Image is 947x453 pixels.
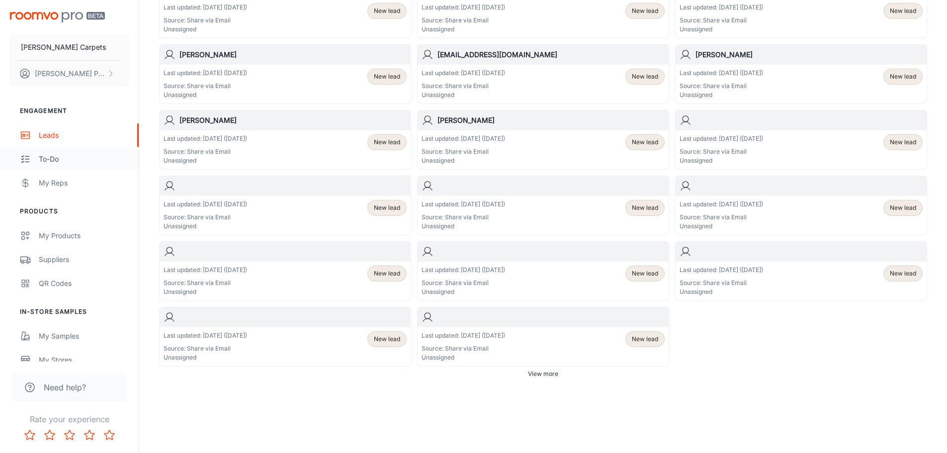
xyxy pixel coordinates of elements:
div: Suppliers [39,254,129,265]
button: [PERSON_NAME] Carpets [10,34,129,60]
p: Last updated: [DATE] ([DATE]) [164,134,247,143]
span: New lead [632,335,658,344]
p: [PERSON_NAME] Plasier [35,68,105,79]
span: New lead [374,335,400,344]
p: [PERSON_NAME] Carpets [21,42,106,53]
p: Source: Share via Email [680,213,763,222]
button: View more [524,366,562,381]
button: Rate 2 star [40,425,60,445]
p: Source: Share via Email [680,147,763,156]
a: Last updated: [DATE] ([DATE])Source: Share via EmailUnassignedNew lead [417,176,669,235]
p: Unassigned [422,353,505,362]
span: New lead [632,6,658,15]
a: Last updated: [DATE] ([DATE])Source: Share via EmailUnassignedNew lead [675,176,927,235]
div: My Stores [39,355,129,365]
p: Source: Share via Email [164,147,247,156]
p: Source: Share via Email [164,82,247,91]
p: Last updated: [DATE] ([DATE]) [422,266,505,274]
p: Last updated: [DATE] ([DATE]) [680,134,763,143]
span: New lead [890,269,916,278]
button: Rate 3 star [60,425,80,445]
p: Source: Share via Email [422,16,505,25]
div: My Products [39,230,129,241]
img: Roomvo PRO Beta [10,12,105,22]
p: Source: Share via Email [164,344,247,353]
p: Source: Share via Email [422,213,505,222]
div: My Samples [39,331,129,342]
div: QR Codes [39,278,129,289]
p: Source: Share via Email [164,213,247,222]
p: Source: Share via Email [680,82,763,91]
a: [EMAIL_ADDRESS][DOMAIN_NAME]Last updated: [DATE] ([DATE])Source: Share via EmailUnassignedNew lead [417,44,669,104]
p: Last updated: [DATE] ([DATE]) [422,200,505,209]
p: Unassigned [680,91,763,99]
button: Rate 4 star [80,425,99,445]
p: Unassigned [422,25,505,34]
p: Source: Share via Email [164,16,247,25]
h6: [PERSON_NAME] [437,115,665,126]
p: Last updated: [DATE] ([DATE]) [680,200,763,209]
span: New lead [374,138,400,147]
span: New lead [890,138,916,147]
span: New lead [632,203,658,212]
p: Unassigned [680,25,763,34]
p: Unassigned [164,287,247,296]
p: Last updated: [DATE] ([DATE]) [422,69,505,78]
p: Last updated: [DATE] ([DATE]) [422,331,505,340]
p: Unassigned [422,287,505,296]
button: [PERSON_NAME] Plasier [10,61,129,87]
a: Last updated: [DATE] ([DATE])Source: Share via EmailUnassignedNew lead [417,241,669,301]
span: New lead [632,269,658,278]
p: Unassigned [164,91,247,99]
p: Last updated: [DATE] ([DATE]) [422,134,505,143]
div: My Reps [39,178,129,188]
h6: [EMAIL_ADDRESS][DOMAIN_NAME] [437,49,665,60]
span: New lead [890,6,916,15]
p: Last updated: [DATE] ([DATE]) [422,3,505,12]
span: Need help? [44,381,86,393]
span: New lead [374,6,400,15]
a: Last updated: [DATE] ([DATE])Source: Share via EmailUnassignedNew lead [675,241,927,301]
p: Source: Share via Email [422,82,505,91]
p: Source: Share via Email [422,278,505,287]
button: Rate 5 star [99,425,119,445]
p: Rate your experience [8,413,131,425]
button: Rate 1 star [20,425,40,445]
a: Last updated: [DATE] ([DATE])Source: Share via EmailUnassignedNew lead [159,176,411,235]
span: New lead [374,203,400,212]
h6: [PERSON_NAME] [179,115,407,126]
p: Unassigned [164,156,247,165]
p: Unassigned [422,222,505,231]
p: Last updated: [DATE] ([DATE]) [164,331,247,340]
p: Source: Share via Email [422,344,505,353]
p: Unassigned [164,222,247,231]
p: Source: Share via Email [680,16,763,25]
h6: [PERSON_NAME] [695,49,923,60]
span: New lead [632,138,658,147]
span: New lead [890,203,916,212]
p: Unassigned [164,25,247,34]
a: Last updated: [DATE] ([DATE])Source: Share via EmailUnassignedNew lead [159,241,411,301]
p: Source: Share via Email [422,147,505,156]
p: Unassigned [422,91,505,99]
span: View more [528,369,558,378]
span: New lead [890,72,916,81]
a: Last updated: [DATE] ([DATE])Source: Share via EmailUnassignedNew lead [159,307,411,366]
span: New lead [632,72,658,81]
a: Last updated: [DATE] ([DATE])Source: Share via EmailUnassignedNew lead [417,307,669,366]
span: New lead [374,269,400,278]
div: Leads [39,130,129,141]
a: Last updated: [DATE] ([DATE])Source: Share via EmailUnassignedNew lead [675,110,927,170]
p: Source: Share via Email [164,278,247,287]
p: Last updated: [DATE] ([DATE]) [164,200,247,209]
a: [PERSON_NAME]Last updated: [DATE] ([DATE])Source: Share via EmailUnassignedNew lead [159,110,411,170]
p: Last updated: [DATE] ([DATE]) [164,266,247,274]
p: Last updated: [DATE] ([DATE]) [164,3,247,12]
p: Last updated: [DATE] ([DATE]) [680,266,763,274]
p: Unassigned [422,156,505,165]
h6: [PERSON_NAME] [179,49,407,60]
a: [PERSON_NAME]Last updated: [DATE] ([DATE])Source: Share via EmailUnassignedNew lead [417,110,669,170]
p: Last updated: [DATE] ([DATE]) [680,69,763,78]
p: Source: Share via Email [680,278,763,287]
div: To-do [39,154,129,165]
